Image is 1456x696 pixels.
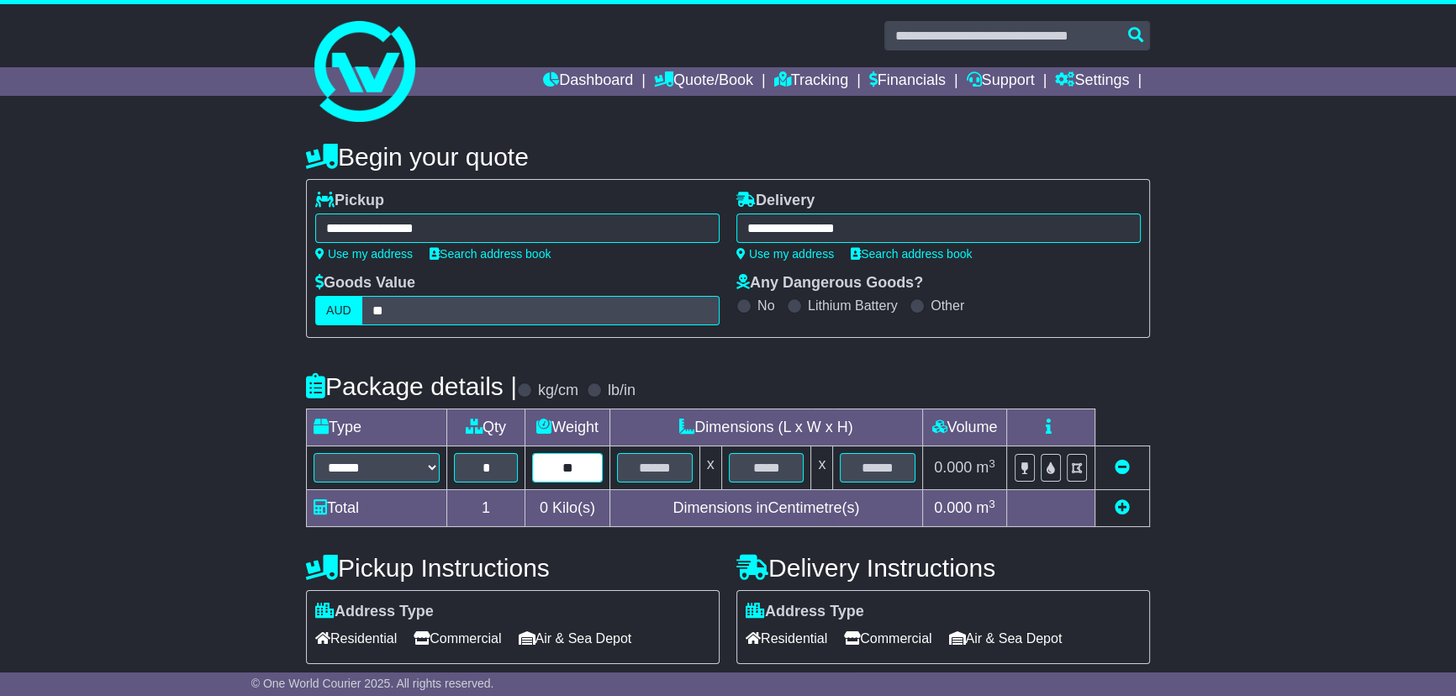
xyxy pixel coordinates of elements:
a: Use my address [736,247,834,261]
a: Remove this item [1115,459,1130,476]
label: Delivery [736,192,815,210]
a: Search address book [851,247,972,261]
td: Weight [525,409,610,446]
span: Commercial [844,625,931,651]
h4: Package details | [306,372,517,400]
td: x [811,446,833,490]
td: Dimensions in Centimetre(s) [609,490,922,527]
sup: 3 [989,498,995,510]
a: Financials [869,67,946,96]
sup: 3 [989,457,995,470]
label: Address Type [746,603,864,621]
label: Address Type [315,603,434,621]
span: © One World Courier 2025. All rights reserved. [251,677,494,690]
label: Other [931,298,964,314]
td: Total [307,490,447,527]
a: Quote/Book [654,67,753,96]
label: Any Dangerous Goods? [736,274,923,293]
td: Volume [922,409,1006,446]
a: Dashboard [543,67,633,96]
h4: Pickup Instructions [306,554,720,582]
span: 0.000 [934,459,972,476]
h4: Begin your quote [306,143,1150,171]
label: lb/in [608,382,636,400]
td: Qty [447,409,525,446]
a: Search address book [430,247,551,261]
h4: Delivery Instructions [736,554,1150,582]
td: x [699,446,721,490]
span: 0.000 [934,499,972,516]
span: Commercial [414,625,501,651]
label: Lithium Battery [808,298,898,314]
label: AUD [315,296,362,325]
label: Goods Value [315,274,415,293]
td: Dimensions (L x W x H) [609,409,922,446]
a: Add new item [1115,499,1130,516]
a: Settings [1055,67,1129,96]
span: Residential [746,625,827,651]
label: No [757,298,774,314]
label: kg/cm [538,382,578,400]
a: Support [967,67,1035,96]
td: Type [307,409,447,446]
span: m [976,499,995,516]
span: Air & Sea Depot [949,625,1063,651]
span: Air & Sea Depot [519,625,632,651]
td: 1 [447,490,525,527]
a: Use my address [315,247,413,261]
span: Residential [315,625,397,651]
label: Pickup [315,192,384,210]
a: Tracking [774,67,848,96]
span: m [976,459,995,476]
td: Kilo(s) [525,490,610,527]
span: 0 [540,499,548,516]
